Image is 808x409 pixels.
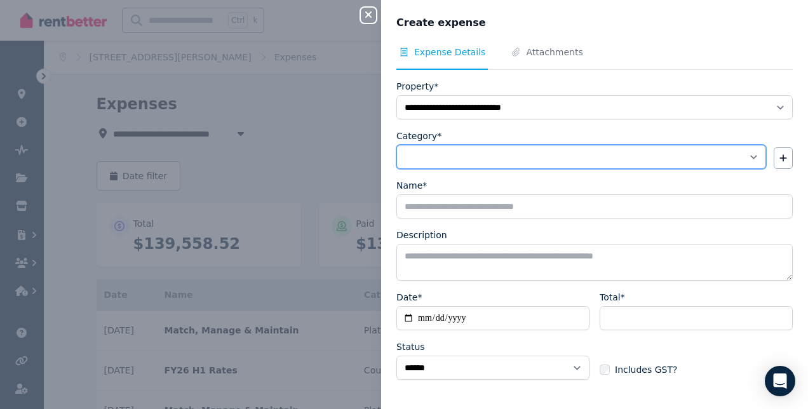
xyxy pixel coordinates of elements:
[396,291,422,304] label: Date*
[396,130,441,142] label: Category*
[396,229,447,241] label: Description
[765,366,795,396] div: Open Intercom Messenger
[396,15,486,30] span: Create expense
[396,340,425,353] label: Status
[396,179,427,192] label: Name*
[414,46,485,58] span: Expense Details
[396,46,793,70] nav: Tabs
[600,365,610,375] input: Includes GST?
[600,291,625,304] label: Total*
[396,80,438,93] label: Property*
[526,46,582,58] span: Attachments
[615,363,677,376] span: Includes GST?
